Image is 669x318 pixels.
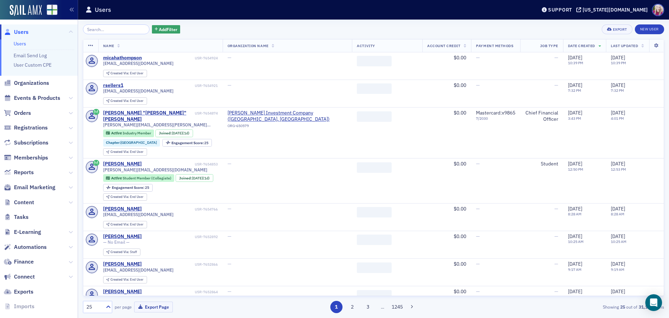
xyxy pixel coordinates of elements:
[103,206,142,212] a: [PERSON_NAME]
[611,60,626,65] time: 10:39 PM
[4,28,29,36] a: Users
[476,43,513,48] span: Payment Methods
[103,148,147,156] div: Created Via: End User
[4,79,49,87] a: Organizations
[4,273,35,281] a: Connect
[143,56,218,60] div: USR-7654924
[103,122,218,127] span: [PERSON_NAME][EMAIL_ADDRESS][PERSON_NAME][DOMAIN_NAME]
[576,7,650,12] button: [US_STATE][DOMAIN_NAME]
[110,278,144,282] div: End User
[454,54,466,61] span: $0.00
[4,139,48,147] a: Subscriptions
[103,139,160,147] div: Chapter:
[106,176,171,180] a: Active Student Member (Collegiate)
[568,116,581,121] time: 3:43 PM
[14,79,49,87] span: Organizations
[357,162,392,173] span: ‌
[611,212,624,216] time: 8:28 AM
[103,239,130,245] span: — No Email —
[611,295,624,299] time: 9:17 AM
[568,167,583,172] time: 12:50 PM
[4,154,48,162] a: Memberships
[195,111,218,116] div: USR-7654874
[14,258,34,266] span: Finance
[112,185,145,190] span: Engagement Score :
[143,235,218,239] div: USR-7652892
[103,130,154,137] div: Active: Active: Industry Member
[525,110,558,122] div: Chief Financial Officer
[525,161,558,167] div: Student
[14,184,55,191] span: Email Marketing
[115,304,132,310] label: per page
[112,186,149,190] div: 25
[228,261,231,267] span: —
[110,99,144,103] div: End User
[111,131,123,135] span: Active
[611,110,625,116] span: [DATE]
[476,161,480,167] span: —
[14,243,47,251] span: Automations
[427,43,460,48] span: Account Credit
[568,288,582,295] span: [DATE]
[357,43,375,48] span: Activity
[110,222,130,227] span: Created Via :
[568,233,582,239] span: [DATE]
[14,40,26,47] a: Users
[95,6,111,14] h1: Users
[611,167,626,172] time: 12:53 PM
[110,71,130,75] span: Created Via :
[103,61,174,66] span: [EMAIL_ADDRESS][DOMAIN_NAME]
[123,176,171,180] span: Student Member (Collegiate)
[611,206,625,212] span: [DATE]
[228,161,231,167] span: —
[192,176,210,180] div: (1d)
[14,154,48,162] span: Memberships
[568,239,584,244] time: 10:25 AM
[476,206,480,212] span: —
[172,131,183,135] span: [DATE]
[103,234,142,240] a: [PERSON_NAME]
[179,176,192,180] span: Joined :
[357,111,392,122] span: ‌
[454,82,466,88] span: $0.00
[454,261,466,267] span: $0.00
[103,174,175,182] div: Active: Active: Student Member (Collegiate)
[110,250,130,254] span: Created Via :
[14,52,47,59] a: Email Send Log
[103,82,123,89] a: rsellers1
[14,303,34,310] span: Imports
[330,301,343,313] button: 1
[476,110,515,116] span: Mastercard : x9865
[652,4,664,16] span: Profile
[476,261,480,267] span: —
[106,140,121,145] span: Chapter :
[357,290,392,301] span: ‌
[476,54,480,61] span: —
[228,233,231,239] span: —
[568,82,582,88] span: [DATE]
[110,98,130,103] span: Created Via :
[228,110,347,122] a: [PERSON_NAME] Investment Company ([GEOGRAPHIC_DATA], [GEOGRAPHIC_DATA])
[611,161,625,167] span: [DATE]
[123,131,151,135] span: Industry Member
[568,54,582,61] span: [DATE]
[103,110,194,122] div: [PERSON_NAME] "[PERSON_NAME]" [PERSON_NAME]
[228,206,231,212] span: —
[134,302,173,312] button: Export Page
[14,228,41,236] span: E-Learning
[143,290,218,294] div: USR-7652864
[635,24,664,34] a: New User
[159,26,177,32] span: Add Filter
[357,207,392,217] span: ‌
[611,82,625,88] span: [DATE]
[103,88,174,94] span: [EMAIL_ADDRESS][DOMAIN_NAME]
[110,149,130,154] span: Created Via :
[583,7,648,13] div: [US_STATE][DOMAIN_NAME]
[454,161,466,167] span: $0.00
[611,261,625,267] span: [DATE]
[568,212,582,216] time: 8:28 AM
[4,228,41,236] a: E-Learning
[4,243,47,251] a: Automations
